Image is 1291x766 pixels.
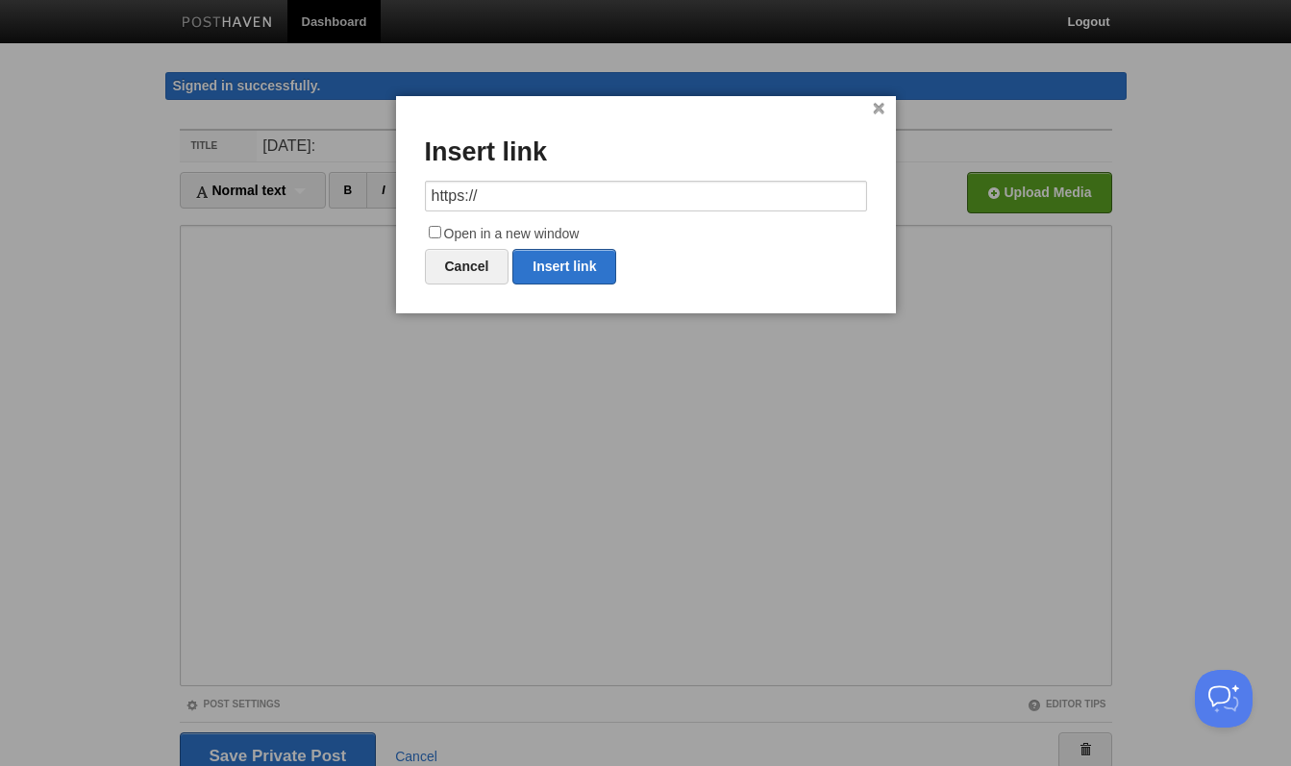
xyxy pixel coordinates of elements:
[873,104,885,114] a: ×
[512,249,616,284] a: Insert link
[425,249,509,284] a: Cancel
[1195,670,1253,728] iframe: Help Scout Beacon - Open
[425,223,867,246] label: Open in a new window
[425,138,867,167] h3: Insert link
[429,226,441,238] input: Open in a new window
